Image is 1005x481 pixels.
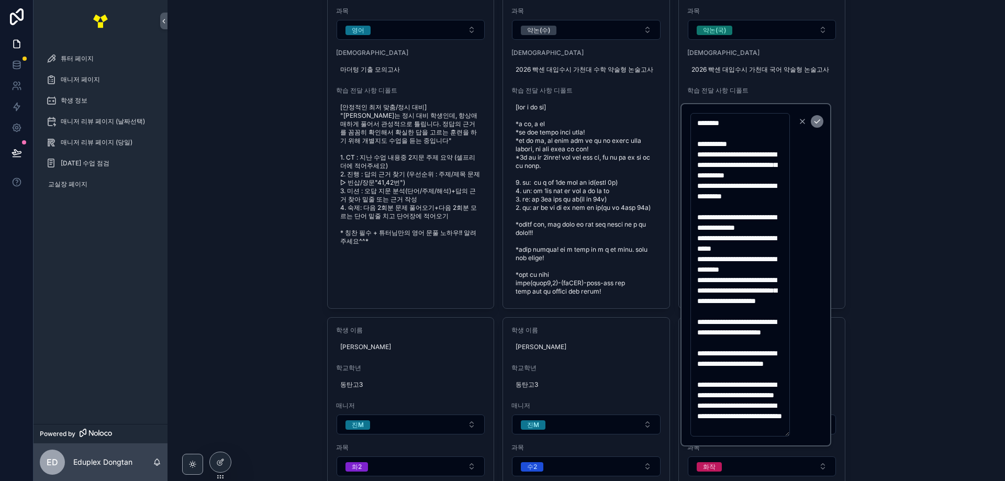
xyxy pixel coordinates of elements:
[516,65,657,74] span: 2026 빡센 대입수시 가천대 수학 약술형 논술고사
[688,456,836,476] button: Select Button
[40,154,161,173] a: [DATE] 수업 점검
[687,7,837,15] span: 과목
[352,462,362,472] div: 화2
[688,20,836,40] button: Select Button
[336,401,486,410] span: 매니저
[511,401,661,410] span: 매니저
[511,7,661,15] span: 과목
[61,75,100,84] span: 매니저 페이지
[336,86,486,95] span: 학습 전달 사항 디폴트
[61,138,132,147] span: 매니저 리뷰 페이지 (당일)
[48,180,87,188] span: 교실장 페이지
[337,415,485,434] button: Select Button
[352,26,364,35] div: 영어
[516,103,657,296] span: [lor i do si] *a co, a el *se doe tempo inci utla! *et do ma, al enim adm ve qu no exerc ulla lab...
[47,456,58,468] span: ED
[336,364,486,372] span: 학교학년
[336,49,486,57] span: [DEMOGRAPHIC_DATA]
[61,159,109,167] span: [DATE] 수업 점검
[40,430,75,438] span: Powered by
[340,103,482,245] span: [안정적인 최저 맞춤/정시 대비] "[PERSON_NAME]는 정시 대비 학생인데, 항상애매하게 풀어서 관성적으로 틀립니다. 정답의 근거를 꼼꼼히 확인해서 확실한 답을 고르는...
[33,424,167,443] a: Powered by
[336,7,486,15] span: 과목
[511,49,661,57] span: [DEMOGRAPHIC_DATA]
[40,133,161,152] a: 매니저 리뷰 페이지 (당일)
[512,415,661,434] button: Select Button
[40,112,161,131] a: 매니저 리뷰 페이지 (날짜선택)
[703,462,716,472] div: 화작
[337,456,485,476] button: Select Button
[687,49,837,57] span: [DEMOGRAPHIC_DATA]
[511,86,661,95] span: 학습 전달 사항 디폴트
[61,54,94,63] span: 튜터 페이지
[511,364,661,372] span: 학교학년
[703,26,726,35] div: 약논(국)
[687,86,837,95] span: 학습 전달 사항 디폴트
[336,326,486,334] span: 학생 이름
[352,420,364,430] div: 진M
[527,420,539,430] div: 진M
[512,20,661,40] button: Select Button
[33,42,167,207] div: scrollable content
[527,462,537,472] div: 수2
[527,26,550,35] div: 약논(수)
[340,343,482,351] span: [PERSON_NAME]
[40,175,161,194] a: 교실장 페이지
[40,91,161,110] a: 학생 정보
[511,443,661,452] span: 과목
[340,65,482,74] span: 마더텅 기출 모의고사
[691,65,833,74] span: 2026 빡센 대입수시 가천대 국어 약술형 논술고사
[61,96,87,105] span: 학생 정보
[340,381,482,389] span: 동탄고3
[40,70,161,89] a: 매니저 페이지
[61,117,145,126] span: 매니저 리뷰 페이지 (날짜선택)
[40,49,161,68] a: 튜터 페이지
[511,326,661,334] span: 학생 이름
[92,13,109,29] img: App logo
[516,381,657,389] span: 동탄고3
[516,343,657,351] span: [PERSON_NAME]
[73,457,132,467] p: Eduplex Dongtan
[512,456,661,476] button: Select Button
[687,443,837,452] span: 과목
[337,20,485,40] button: Select Button
[336,443,486,452] span: 과목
